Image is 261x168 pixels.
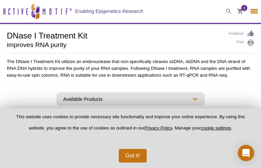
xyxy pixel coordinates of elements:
div: Open Intercom Messenger [238,145,254,161]
button: Got it! [119,149,147,163]
h2: Enabling Epigenetics Research [75,8,143,14]
a: Print [229,39,254,47]
span: 0 [243,5,245,11]
a: Privacy Policy [145,125,172,131]
h1: DNase I Treatment Kit [7,30,222,40]
p: This website uses cookies to provide necessary site functionality and improve your online experie... [11,114,250,137]
button: cookie settings [201,125,231,131]
p: The DNase I Treatment Kit utilizes an endonuclease that non-specifically cleaves ssDNA, dsDNA and... [7,58,254,79]
a: 0 [237,9,243,16]
a: Feedback [229,30,254,37]
h2: improves RNA purity [7,42,222,48]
